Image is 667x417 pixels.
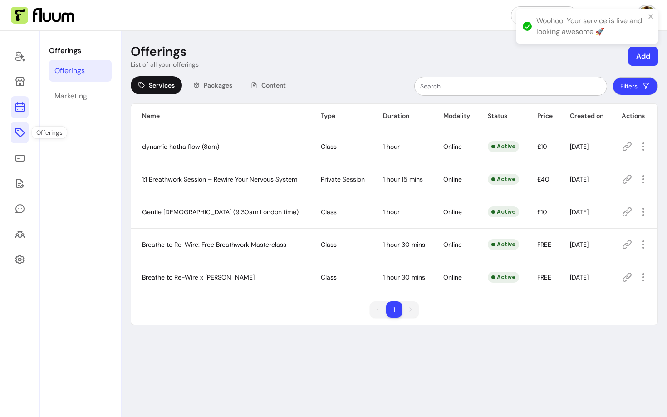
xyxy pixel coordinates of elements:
[11,45,29,67] a: Home
[443,208,462,216] span: Online
[488,272,519,283] div: Active
[477,104,526,128] th: Status
[11,147,29,169] a: Sales
[648,13,654,20] button: close
[570,142,589,151] span: [DATE]
[383,273,425,281] span: 1 hour 30 mins
[142,142,219,151] span: dynamic hatha flow (8am)
[11,223,29,245] a: Clients
[443,273,462,281] span: Online
[488,141,519,152] div: Active
[54,65,85,76] div: Offerings
[443,175,462,183] span: Online
[488,174,519,185] div: Active
[611,104,657,128] th: Actions
[321,240,337,249] span: Class
[321,273,337,281] span: Class
[432,104,477,128] th: Modality
[536,15,645,37] div: Woohoo! Your service is live and looking awesome 🚀
[488,206,519,217] div: Active
[638,6,656,25] img: avatar
[628,47,658,66] button: Add
[11,96,29,118] a: Calendar
[511,6,578,25] a: Refer & Earn
[488,239,519,250] div: Active
[131,60,199,69] p: List of all your offerings
[570,175,589,183] span: [DATE]
[537,208,547,216] span: £10
[11,122,29,143] a: Offerings
[386,301,402,318] li: pagination item 1 active
[142,208,299,216] span: Gentle [DEMOGRAPHIC_DATA] (9:30am London time)
[570,208,589,216] span: [DATE]
[537,175,549,183] span: £40
[11,7,74,24] img: Fluum Logo
[443,142,462,151] span: Online
[49,85,112,107] a: Marketing
[570,240,589,249] span: [DATE]
[537,142,547,151] span: £10
[142,240,286,249] span: Breathe to Re-Wire: Free Breathwork Masterclass
[310,104,372,128] th: Type
[420,82,601,91] input: Search
[372,104,432,128] th: Duration
[204,81,232,90] span: Packages
[383,240,425,249] span: 1 hour 30 mins
[11,198,29,220] a: My Messages
[261,81,286,90] span: Content
[365,297,423,322] nav: pagination navigation
[613,77,658,95] button: Filters
[142,175,297,183] span: 1:1 Breathwork Session – Rewire Your Nervous System
[570,273,589,281] span: [DATE]
[585,6,656,25] button: avatar[PERSON_NAME]
[383,208,400,216] span: 1 hour
[49,60,112,82] a: Offerings
[11,71,29,93] a: Storefront
[443,240,462,249] span: Online
[149,81,175,90] span: Services
[49,45,112,56] p: Offerings
[142,273,255,281] span: Breathe to Re-Wire x [PERSON_NAME]
[54,91,87,102] div: Marketing
[11,172,29,194] a: Forms
[383,175,423,183] span: 1 hour 15 mins
[559,104,611,128] th: Created on
[321,175,365,183] span: Private Session
[321,208,337,216] span: Class
[11,249,29,270] a: Settings
[321,142,337,151] span: Class
[537,273,551,281] span: FREE
[526,104,559,128] th: Price
[131,104,310,128] th: Name
[383,142,400,151] span: 1 hour
[32,126,67,138] div: Offerings
[131,44,187,60] p: Offerings
[537,240,551,249] span: FREE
